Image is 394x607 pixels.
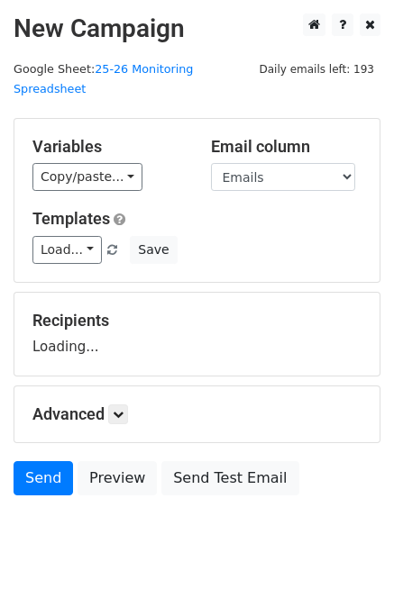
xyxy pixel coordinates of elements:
a: 25-26 Monitoring Spreadsheet [14,62,193,96]
small: Google Sheet: [14,62,193,96]
h5: Recipients [32,311,362,331]
div: Loading... [32,311,362,358]
a: Send Test Email [161,461,298,495]
a: Templates [32,209,110,228]
button: Save [130,236,177,264]
h2: New Campaign [14,14,380,44]
h5: Advanced [32,404,362,424]
h5: Email column [211,137,362,157]
a: Send [14,461,73,495]
a: Load... [32,236,102,264]
span: Daily emails left: 193 [252,59,380,79]
a: Daily emails left: 193 [252,62,380,76]
h5: Variables [32,137,184,157]
a: Preview [78,461,157,495]
a: Copy/paste... [32,163,142,191]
